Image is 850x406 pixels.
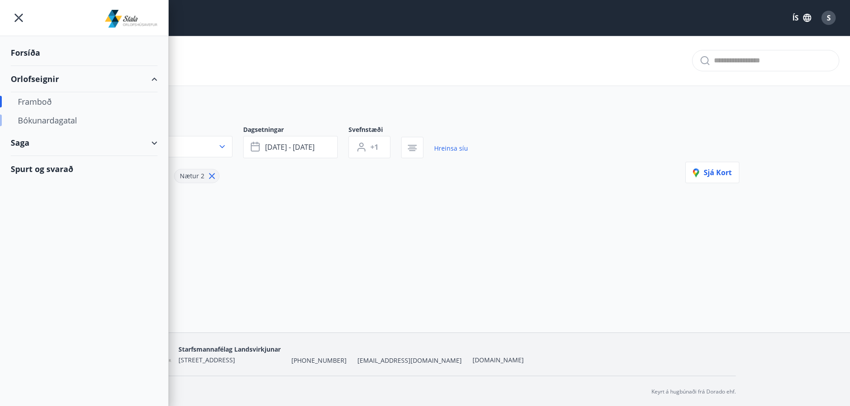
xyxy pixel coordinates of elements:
span: Sjá kort [693,168,732,177]
div: Bókunardagatal [18,111,150,130]
div: Forsíða [11,40,158,66]
span: [PHONE_NUMBER] [291,356,347,365]
span: Starfsmannafélag Landsvirkjunar [178,345,281,353]
span: S [827,13,831,23]
span: [DATE] - [DATE] [265,142,315,152]
p: Keyrt á hugbúnaði frá Dorado ehf. [651,388,736,396]
span: +1 [370,142,378,152]
div: Framboð [18,92,150,111]
button: Sjá kort [685,162,739,183]
button: [DATE] - [DATE] [243,136,338,158]
button: S [818,7,839,29]
div: Nætur 2 [174,169,220,183]
span: Nætur 2 [180,172,204,180]
span: [EMAIL_ADDRESS][DOMAIN_NAME] [357,356,462,365]
span: Svefnstæði [348,125,401,136]
div: Saga [11,130,158,156]
span: Dagsetningar [243,125,348,136]
div: Orlofseignir [11,66,158,92]
div: Spurt og svarað [11,156,158,182]
button: menu [11,10,27,26]
a: Hreinsa síu [434,139,468,158]
button: +1 [348,136,390,158]
button: Val [111,136,232,157]
a: [DOMAIN_NAME] [473,356,524,364]
span: [STREET_ADDRESS] [178,356,235,364]
button: ÍS [788,10,816,26]
span: Svæði [111,125,243,136]
img: union_logo [105,10,158,28]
